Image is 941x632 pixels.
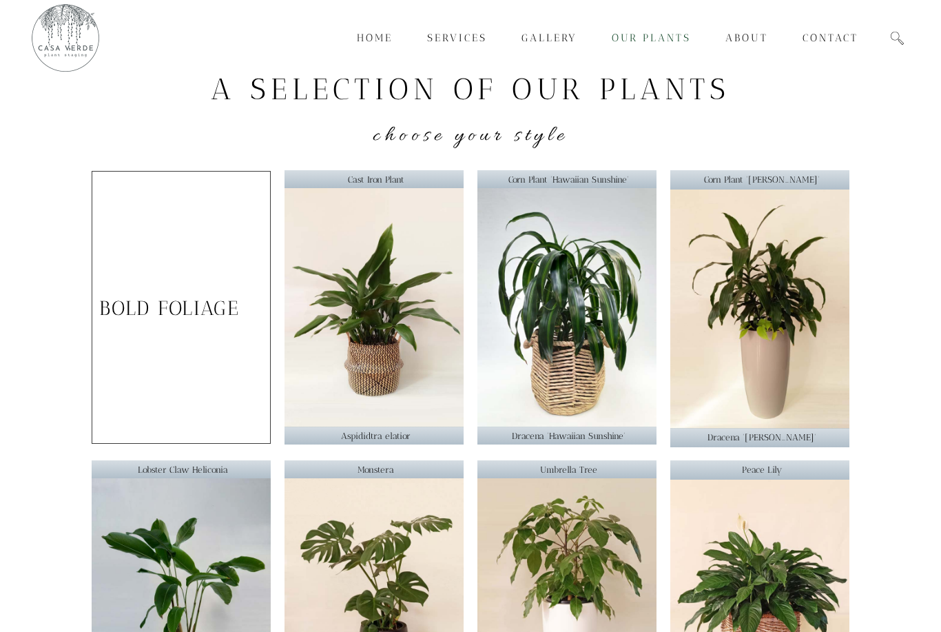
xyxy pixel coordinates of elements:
p: Peace Lily [674,460,849,480]
span: About [725,32,768,44]
span: Home [357,32,393,44]
h2: A Selection of Our Plants [85,71,856,108]
span: Gallery [521,32,577,44]
img: Corn plant 'Janet Craig' [670,190,849,429]
img: Cast Iron Plant [285,188,464,427]
span: Corn Plant 'Hawaiian Sunshine' [508,174,629,185]
span: Monstera [358,465,394,475]
h4: Choose your style [85,121,856,150]
span: Cast Iron Plant [348,174,404,185]
span: Umbrella Tree [540,465,597,475]
p: Dracena '[PERSON_NAME]' [674,428,849,447]
span: Lobster Claw Heliconia [138,465,228,475]
p: Corn Plant '[PERSON_NAME]' [674,170,849,190]
span: Dracena 'Hawaiian Sunshine' [512,431,625,441]
img: Corn Plant 'Hawaiian Sunshine' [477,188,656,427]
span: Contact [803,32,858,44]
span: Services [427,32,487,44]
p: BOLD FOLIAGE [99,295,270,321]
span: Aspididtra elatior [341,431,411,441]
span: Our Plants [612,32,691,44]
